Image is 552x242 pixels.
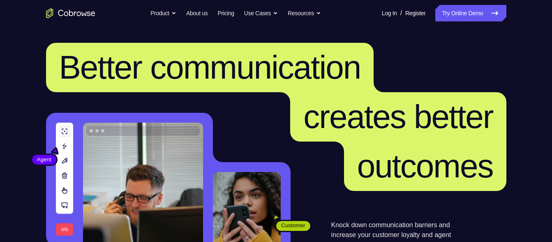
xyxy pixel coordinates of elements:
[357,148,493,184] span: outcomes
[46,8,95,18] a: Go to the home page
[186,5,208,21] a: About us
[382,5,397,21] a: Log In
[288,5,321,21] button: Resources
[59,49,361,86] span: Better communication
[400,8,402,18] span: /
[150,5,176,21] button: Product
[405,5,425,21] a: Register
[435,5,506,21] a: Try Online Demo
[303,98,493,135] span: creates better
[217,5,234,21] a: Pricing
[244,5,278,21] button: Use Cases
